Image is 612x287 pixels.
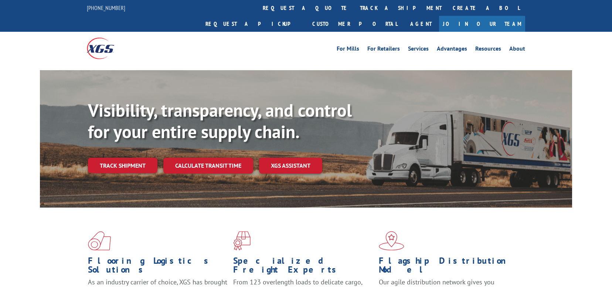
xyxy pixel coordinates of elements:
a: [PHONE_NUMBER] [87,4,125,11]
a: Calculate transit time [163,158,253,174]
h1: Flooring Logistics Solutions [88,256,228,278]
img: xgs-icon-total-supply-chain-intelligence-red [88,231,111,250]
img: xgs-icon-flagship-distribution-model-red [379,231,404,250]
a: Advantages [437,46,467,54]
h1: Flagship Distribution Model [379,256,518,278]
b: Visibility, transparency, and control for your entire supply chain. [88,99,352,143]
a: For Retailers [367,46,400,54]
a: Track shipment [88,158,157,173]
a: Resources [475,46,501,54]
a: About [509,46,525,54]
a: Agent [403,16,439,32]
a: Request a pickup [200,16,307,32]
h1: Specialized Freight Experts [233,256,373,278]
a: Join Our Team [439,16,525,32]
a: Customer Portal [307,16,403,32]
a: XGS ASSISTANT [259,158,322,174]
a: Services [408,46,429,54]
img: xgs-icon-focused-on-flooring-red [233,231,251,250]
a: For Mills [337,46,359,54]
